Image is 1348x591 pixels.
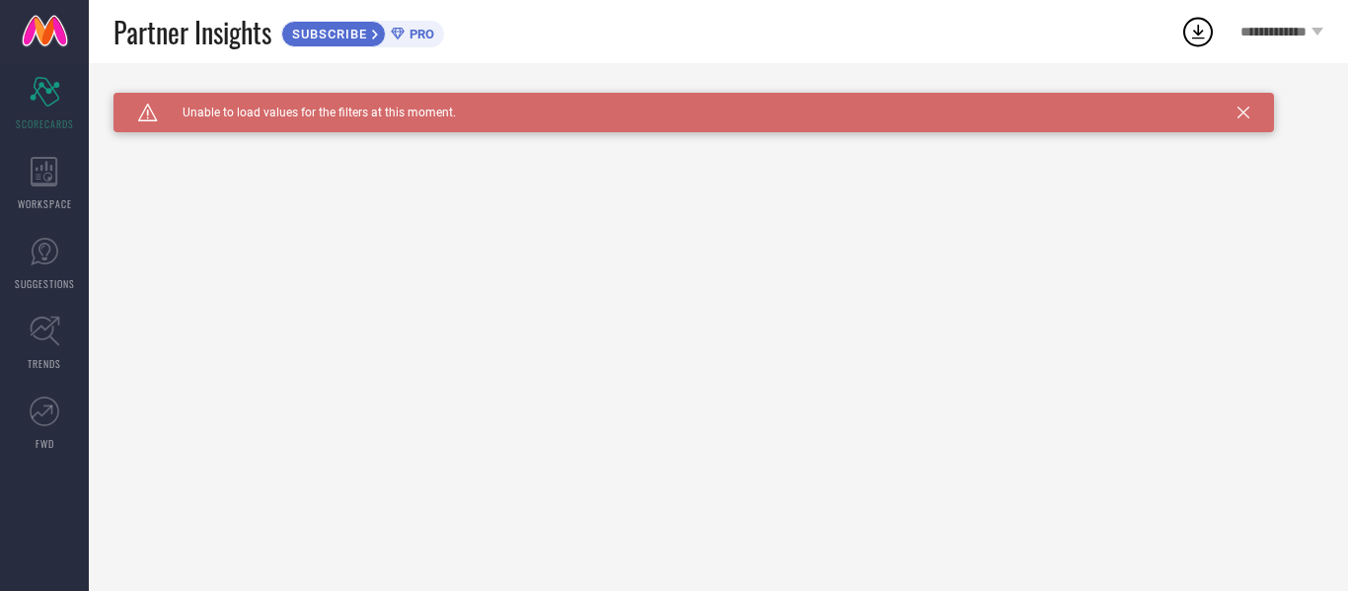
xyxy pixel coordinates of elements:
span: SUBSCRIBE [282,27,372,41]
div: Open download list [1180,14,1216,49]
span: WORKSPACE [18,196,72,211]
span: Partner Insights [113,12,271,52]
span: Unable to load values for the filters at this moment. [158,106,456,119]
span: FWD [36,436,54,451]
div: Unable to load filters at this moment. Please try later. [113,93,1323,109]
span: SUGGESTIONS [15,276,75,291]
span: SCORECARDS [16,116,74,131]
span: PRO [405,27,434,41]
span: TRENDS [28,356,61,371]
a: SUBSCRIBEPRO [281,16,444,47]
